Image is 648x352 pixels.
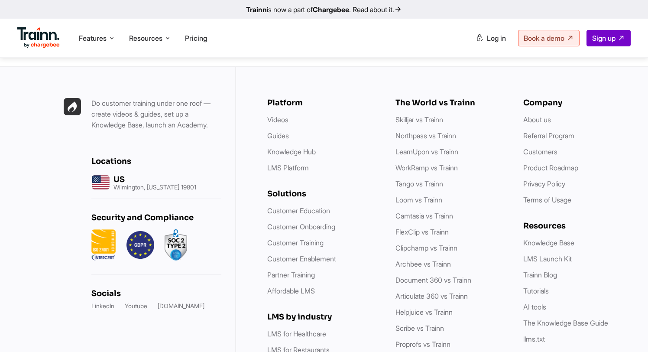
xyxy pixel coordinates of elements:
[79,33,107,43] span: Features
[91,156,221,166] h6: Locations
[267,254,336,263] a: Customer Enablement
[125,302,147,310] a: Youtube
[267,271,315,279] a: Partner Training
[523,271,557,279] a: Trainn Blog
[246,5,267,14] b: Trainn
[267,98,378,108] h6: Platform
[17,27,60,48] img: Trainn Logo
[395,308,453,316] a: Helpjuice vs Trainn
[126,229,154,261] img: GDPR.png
[518,30,580,46] a: Book a demo
[129,33,162,43] span: Resources
[523,196,571,204] a: Terms of Usage
[395,179,443,188] a: Tango vs Trainn
[523,254,572,263] a: LMS Launch Kit
[395,276,471,284] a: Document 360 vs Trainn
[158,302,204,310] a: [DOMAIN_NAME]
[113,175,196,184] h6: US
[91,98,221,130] p: Do customer training under one roof — create videos & guides, set up a Knowledge Base, launch an ...
[91,229,116,261] img: ISO
[523,147,557,156] a: Customers
[523,115,551,124] a: About us
[165,229,187,261] img: soc2
[395,115,443,124] a: Skilljar vs Trainn
[395,244,457,252] a: Clipchamp vs Trainn
[395,260,451,268] a: Archbee vs Trainn
[586,30,631,46] a: Sign up
[267,329,326,338] a: LMS for Healthcare
[523,287,549,295] a: Tutorials
[91,302,114,310] a: LinkedIn
[267,115,288,124] a: Videos
[605,310,648,352] iframe: Chat Widget
[523,98,634,108] h6: Company
[267,238,324,247] a: Customer Training
[267,163,309,172] a: LMS Platform
[395,324,444,332] a: Scribe vs Trainn
[91,173,110,192] img: us headquarters
[313,5,349,14] b: Chargebee
[267,222,335,231] a: Customer Onboarding
[185,34,207,42] a: Pricing
[523,319,608,327] a: The Knowledge Base Guide
[470,30,511,46] a: Log in
[524,34,564,42] span: Book a demo
[64,98,81,115] img: Trainn | everything under one roof
[91,289,221,298] h6: Socials
[395,292,468,300] a: Articulate 360 vs Trainn
[395,196,442,204] a: Loom vs Trainn
[523,179,565,188] a: Privacy Policy
[267,189,378,199] h6: Solutions
[267,131,289,140] a: Guides
[91,213,221,222] h6: Security and Compliance
[267,206,330,215] a: Customer Education
[395,163,458,172] a: WorkRamp vs Trainn
[523,131,574,140] a: Referral Program
[523,303,546,311] a: AI tools
[267,147,316,156] a: Knowledge Hub
[523,238,574,247] a: Knowledge Base
[113,184,196,190] p: Wilmington, [US_STATE] 19801
[592,34,616,42] span: Sign up
[395,228,449,236] a: FlexClip vs Trainn
[487,34,506,42] span: Log in
[395,147,458,156] a: LearnUpon vs Trainn
[395,212,453,220] a: Camtasia vs Trainn
[523,221,634,231] h6: Resources
[267,287,315,295] a: Affordable LMS
[395,98,506,108] h6: The World vs Trainn
[395,340,450,349] a: Proprofs vs Trainn
[267,312,378,322] h6: LMS by industry
[523,163,578,172] a: Product Roadmap
[523,335,545,343] a: llms.txt
[395,131,456,140] a: Northpass vs Trainn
